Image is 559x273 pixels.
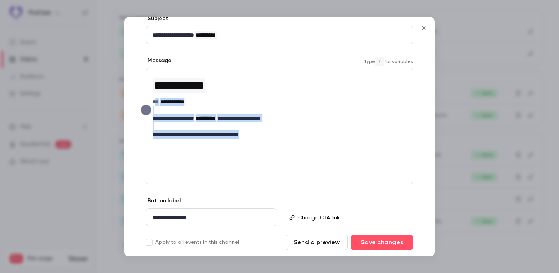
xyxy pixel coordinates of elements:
[146,238,239,246] label: Apply to all events in this channel
[286,235,348,250] button: Send a preview
[416,20,432,36] button: Close
[146,197,181,205] label: Button label
[364,57,413,66] span: Type for variables
[351,235,413,250] button: Save changes
[375,57,384,66] code: {
[146,15,168,23] label: Subject
[146,209,276,226] div: editor
[146,26,413,44] div: editor
[146,57,172,64] label: Message
[146,68,413,143] div: editor
[295,209,412,226] div: editor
